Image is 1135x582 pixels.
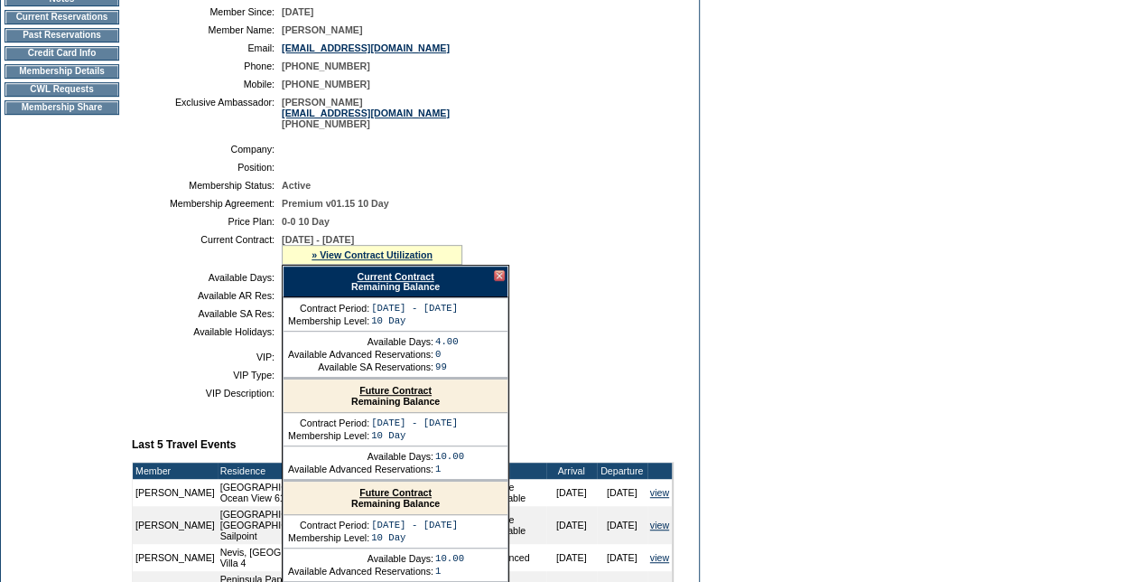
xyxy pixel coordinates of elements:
[371,532,458,543] td: 10 Day
[139,97,274,129] td: Exclusive Ambassador:
[484,479,546,506] td: Space Available
[218,463,484,479] td: Residence
[282,216,330,227] span: 0-0 10 Day
[288,566,433,577] td: Available Advanced Reservations:
[133,463,218,479] td: Member
[284,380,507,413] div: Remaining Balance
[288,336,433,347] td: Available Days:
[435,361,459,372] td: 99
[435,349,459,360] td: 0
[282,97,450,129] span: [PERSON_NAME] [PHONE_NUMBER]
[5,64,119,79] td: Membership Details
[435,566,464,577] td: 1
[371,520,458,530] td: [DATE] - [DATE]
[5,28,119,42] td: Past Reservations
[282,42,450,53] a: [EMAIL_ADDRESS][DOMAIN_NAME]
[359,385,432,396] a: Future Contract
[288,464,433,474] td: Available Advanced Reservations:
[218,506,484,544] td: [GEOGRAPHIC_DATA], [US_STATE] - [GEOGRAPHIC_DATA], [US_STATE] Sailpoint
[435,336,459,347] td: 4.00
[139,198,274,209] td: Membership Agreement:
[5,82,119,97] td: CWL Requests
[546,544,597,571] td: [DATE]
[5,100,119,115] td: Membership Share
[288,532,369,543] td: Membership Level:
[484,544,546,571] td: Advanced
[133,479,218,506] td: [PERSON_NAME]
[283,266,508,297] div: Remaining Balance
[139,6,274,17] td: Member Since:
[597,506,647,544] td: [DATE]
[282,108,450,118] a: [EMAIL_ADDRESS][DOMAIN_NAME]
[435,553,464,564] td: 10.00
[484,463,546,479] td: Type
[139,272,274,283] td: Available Days:
[139,234,274,265] td: Current Contract:
[650,552,669,563] a: view
[282,61,370,71] span: [PHONE_NUMBER]
[650,520,669,530] a: view
[597,463,647,479] td: Departure
[288,418,369,428] td: Contract Period:
[546,506,597,544] td: [DATE]
[546,479,597,506] td: [DATE]
[359,487,432,498] a: Future Contract
[371,418,458,428] td: [DATE] - [DATE]
[139,290,274,301] td: Available AR Res:
[139,326,274,337] td: Available Holidays:
[435,451,464,462] td: 10.00
[5,10,119,24] td: Current Reservations
[284,482,507,515] div: Remaining Balance
[288,520,369,530] td: Contract Period:
[288,430,369,441] td: Membership Level:
[139,216,274,227] td: Price Plan:
[597,479,647,506] td: [DATE]
[218,479,484,506] td: [GEOGRAPHIC_DATA], [GEOGRAPHIC_DATA] - Baha Mar Ocean View 618
[132,438,236,451] b: Last 5 Travel Events
[288,315,369,326] td: Membership Level:
[371,303,458,314] td: [DATE] - [DATE]
[357,271,433,282] a: Current Contract
[133,544,218,571] td: [PERSON_NAME]
[139,352,274,362] td: VIP:
[139,308,274,319] td: Available SA Res:
[282,79,370,89] span: [PHONE_NUMBER]
[139,162,274,173] td: Position:
[139,144,274,155] td: Company:
[282,24,362,35] span: [PERSON_NAME]
[312,249,433,260] a: » View Contract Utilization
[371,430,458,441] td: 10 Day
[597,544,647,571] td: [DATE]
[139,42,274,53] td: Email:
[546,463,597,479] td: Arrival
[288,553,433,564] td: Available Days:
[139,370,274,380] td: VIP Type:
[282,234,354,245] span: [DATE] - [DATE]
[288,303,369,314] td: Contract Period:
[282,198,388,209] span: Premium v01.15 10 Day
[282,180,311,191] span: Active
[139,388,274,399] td: VIP Description:
[139,180,274,191] td: Membership Status:
[133,506,218,544] td: [PERSON_NAME]
[650,487,669,498] a: view
[139,79,274,89] td: Mobile:
[218,544,484,571] td: Nevis, [GEOGRAPHIC_DATA] - [GEOGRAPHIC_DATA] Villa 4
[139,24,274,35] td: Member Name:
[139,61,274,71] td: Phone:
[288,451,433,462] td: Available Days:
[435,464,464,474] td: 1
[371,315,458,326] td: 10 Day
[484,506,546,544] td: Space Available
[5,46,119,61] td: Credit Card Info
[288,349,433,360] td: Available Advanced Reservations:
[288,361,433,372] td: Available SA Reservations:
[282,6,313,17] span: [DATE]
